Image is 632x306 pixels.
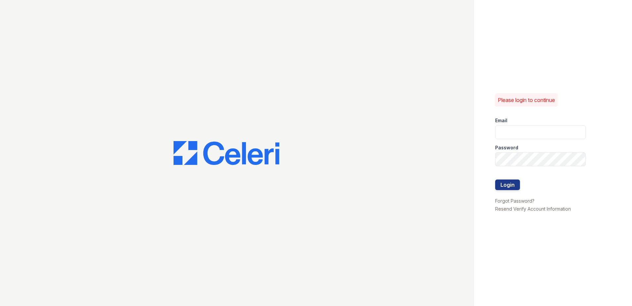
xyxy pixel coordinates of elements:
label: Password [495,144,518,151]
a: Forgot Password? [495,198,534,204]
button: Login [495,179,520,190]
a: Resend Verify Account Information [495,206,571,212]
label: Email [495,117,507,124]
p: Please login to continue [498,96,555,104]
img: CE_Logo_Blue-a8612792a0a2168367f1c8372b55b34899dd931a85d93a1a3d3e32e68fde9ad4.png [174,141,279,165]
